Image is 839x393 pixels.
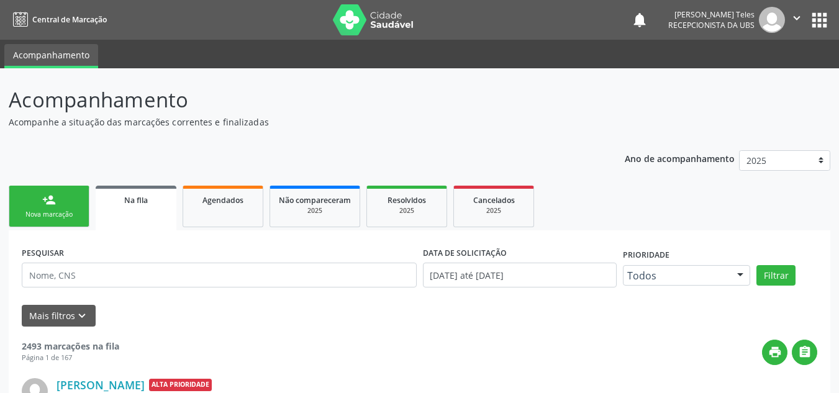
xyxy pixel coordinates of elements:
div: 2025 [376,206,438,215]
button: Filtrar [756,265,796,286]
button:  [785,7,809,33]
p: Acompanhamento [9,84,584,115]
i:  [790,11,804,25]
div: person_add [42,193,56,207]
span: Alta Prioridade [149,379,212,392]
span: Todos [627,269,725,282]
div: 2025 [279,206,351,215]
a: Central de Marcação [9,9,107,30]
div: Nova marcação [18,210,80,219]
div: 2025 [463,206,525,215]
input: Selecione um intervalo [423,263,617,287]
a: [PERSON_NAME] [57,378,145,392]
p: Acompanhe a situação das marcações correntes e finalizadas [9,115,584,129]
img: img [759,7,785,33]
input: Nome, CNS [22,263,417,287]
i:  [798,345,812,359]
span: Agendados [202,195,243,206]
strong: 2493 marcações na fila [22,340,119,352]
span: Na fila [124,195,148,206]
button: notifications [631,11,648,29]
span: Não compareceram [279,195,351,206]
span: Resolvidos [388,195,426,206]
span: Recepcionista da UBS [668,20,755,30]
button: apps [809,9,830,31]
button:  [792,340,817,365]
div: [PERSON_NAME] Teles [668,9,755,20]
label: PESQUISAR [22,243,64,263]
i: keyboard_arrow_down [75,309,89,323]
button: Mais filtroskeyboard_arrow_down [22,305,96,327]
div: Página 1 de 167 [22,353,119,363]
a: Acompanhamento [4,44,98,68]
span: Central de Marcação [32,14,107,25]
button: print [762,340,787,365]
span: Cancelados [473,195,515,206]
p: Ano de acompanhamento [625,150,735,166]
label: Prioridade [623,246,669,265]
label: DATA DE SOLICITAÇÃO [423,243,507,263]
i: print [768,345,782,359]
